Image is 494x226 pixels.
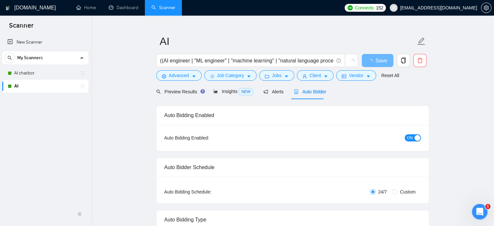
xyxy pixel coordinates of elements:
[297,70,334,81] button: userClientcaret-down
[77,211,84,217] span: double-left
[259,70,294,81] button: folderJobscaret-down
[14,80,76,93] a: AI
[156,89,161,94] span: search
[349,72,363,79] span: Vendor
[156,70,202,81] button: settingAdvancedcaret-down
[310,72,321,79] span: Client
[397,58,410,63] span: copy
[336,59,341,63] span: info-circle
[2,36,88,49] li: New Scanner
[323,74,328,79] span: caret-down
[417,37,425,46] span: edit
[200,88,206,94] div: Tooltip anchor
[272,72,282,79] span: Jobs
[284,74,289,79] span: caret-down
[375,57,387,65] span: Save
[210,74,214,79] span: bars
[164,158,421,177] div: Auto Bidder Schedule
[414,58,426,63] span: delete
[302,74,307,79] span: user
[192,74,196,79] span: caret-down
[348,59,354,65] span: loading
[375,188,389,195] span: 24/7
[481,5,491,10] a: setting
[14,67,76,80] a: AI chatbot
[4,21,39,34] span: Scanner
[164,106,421,125] div: Auto Bidding Enabled
[164,188,250,195] div: Auto Bidding Schedule:
[485,204,490,209] span: 1
[481,5,491,10] span: setting
[336,70,376,81] button: idcardVendorcaret-down
[397,54,410,67] button: copy
[294,89,298,94] span: robot
[481,3,491,13] button: setting
[342,74,346,79] span: idcard
[80,84,85,89] span: holder
[204,70,257,81] button: barsJob Categorycaret-down
[5,53,15,63] button: search
[162,74,166,79] span: setting
[239,88,253,95] span: NEW
[368,59,375,64] span: loading
[160,57,334,65] input: Search Freelance Jobs...
[213,89,253,94] span: Insights
[151,5,175,10] a: searchScanner
[156,89,203,94] span: Preview Results
[80,71,85,76] span: holder
[5,56,15,60] span: search
[348,5,353,10] img: upwork-logo.png
[376,4,383,11] span: 152
[413,54,426,67] button: delete
[391,6,396,10] span: user
[6,3,10,13] img: logo
[265,74,269,79] span: folder
[213,89,218,94] span: area-chart
[355,4,374,11] span: Connects:
[294,89,326,94] span: Auto Bidder
[217,72,244,79] span: Job Category
[397,188,418,195] span: Custom
[169,72,189,79] span: Advanced
[76,5,96,10] a: homeHome
[109,5,138,10] a: dashboardDashboard
[381,72,399,79] a: Reset All
[247,74,251,79] span: caret-down
[263,89,284,94] span: Alerts
[160,33,416,49] input: Scanner name...
[362,54,393,67] button: Save
[7,36,83,49] a: New Scanner
[407,134,413,141] span: ON
[366,74,371,79] span: caret-down
[164,134,250,141] div: Auto Bidding Enabled:
[472,204,488,219] iframe: Intercom live chat
[2,51,88,93] li: My Scanners
[17,51,43,64] span: My Scanners
[263,89,268,94] span: notification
